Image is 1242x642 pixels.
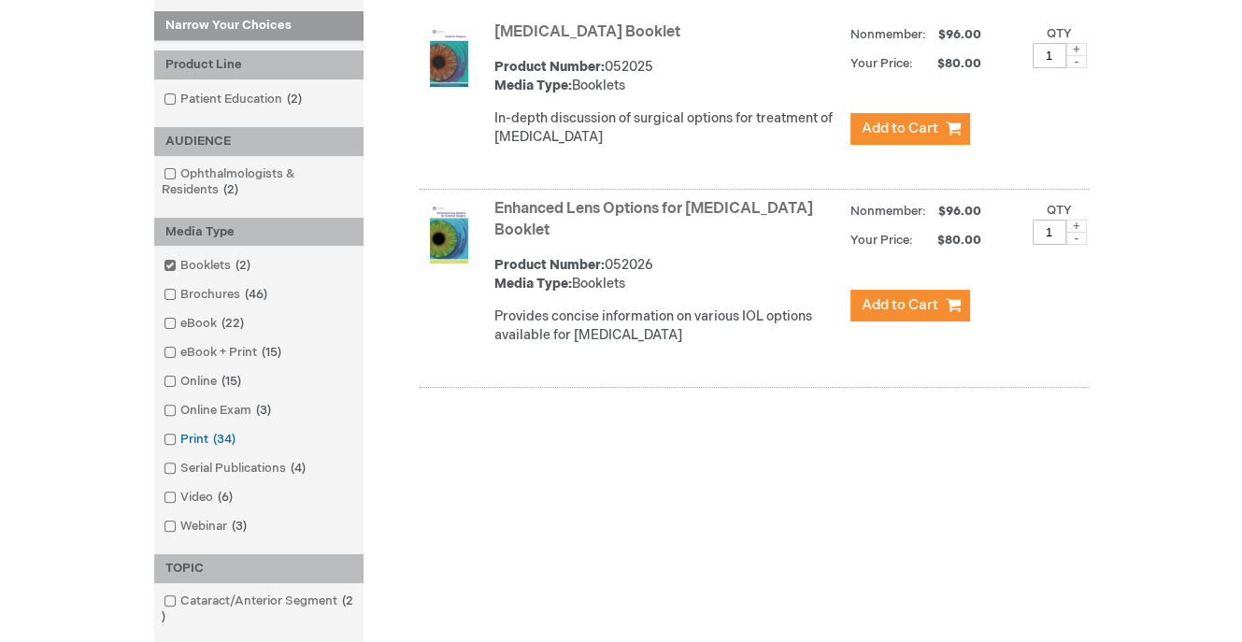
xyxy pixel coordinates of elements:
[850,23,926,47] strong: Nonmember:
[494,200,813,239] a: Enhanced Lens Options for [MEDICAL_DATA] Booklet
[916,56,984,71] span: $80.00
[430,27,468,87] img: Cataract Surgery Booklet
[1033,43,1066,68] input: Qty
[159,402,278,420] a: Online Exam3
[494,78,572,93] strong: Media Type:
[159,91,309,108] a: Patient Education2
[850,290,970,321] button: Add to Cart
[935,204,984,219] span: $96.00
[1033,220,1066,245] input: Qty
[159,165,359,199] a: Ophthalmologists & Residents2
[494,256,841,293] div: 052026 Booklets
[494,276,572,292] strong: Media Type:
[159,315,251,333] a: eBook22
[159,518,254,535] a: Webinar3
[159,460,313,478] a: Serial Publications4
[154,554,364,583] div: TOPIC
[159,286,275,304] a: Brochures46
[240,287,272,302] span: 46
[257,345,286,360] span: 15
[159,257,258,275] a: Booklets2
[159,344,289,362] a: eBook + Print15
[494,307,841,345] div: Provides concise information on various IOL options available for [MEDICAL_DATA]
[219,182,243,197] span: 2
[850,200,926,223] strong: Nonmember:
[1047,26,1072,41] label: Qty
[162,593,353,624] span: 2
[227,519,251,534] span: 3
[494,59,605,75] strong: Product Number:
[862,120,938,137] span: Add to Cart
[154,11,364,41] strong: Narrow Your Choices
[935,27,984,42] span: $96.00
[159,373,249,391] a: Online15
[154,127,364,156] div: AUDIENCE
[850,56,913,71] strong: Your Price:
[286,461,310,476] span: 4
[154,218,364,247] div: Media Type
[916,233,984,248] span: $80.00
[430,204,468,264] img: Enhanced Lens Options for Cataract Surgery Booklet
[159,592,359,626] a: Cataract/Anterior Segment2
[251,403,276,418] span: 3
[159,489,240,506] a: Video6
[159,431,243,449] a: Print34
[213,490,237,505] span: 6
[494,109,841,147] div: In-depth discussion of surgical options for treatment of [MEDICAL_DATA]
[217,316,249,331] span: 22
[1047,203,1072,218] label: Qty
[494,58,841,95] div: 052025 Booklets
[231,258,255,273] span: 2
[862,296,938,314] span: Add to Cart
[494,23,680,41] a: [MEDICAL_DATA] Booklet
[494,257,605,273] strong: Product Number:
[850,233,913,248] strong: Your Price:
[208,432,240,447] span: 34
[154,50,364,79] div: Product Line
[282,92,307,107] span: 2
[850,113,970,145] button: Add to Cart
[217,374,246,389] span: 15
